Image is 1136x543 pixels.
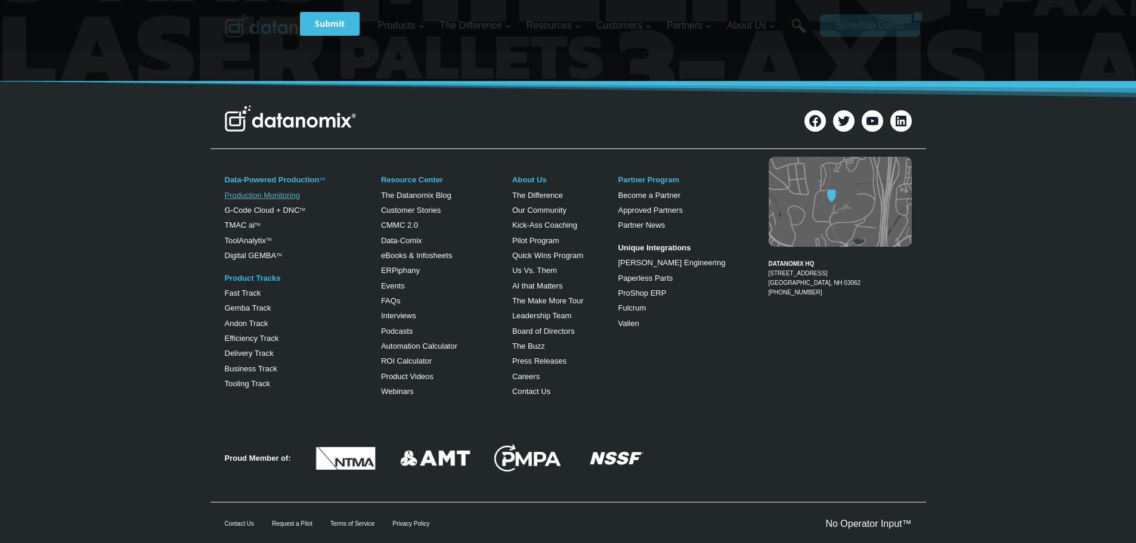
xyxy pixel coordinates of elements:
a: Delivery Track [225,349,274,358]
a: Privacy Policy [392,520,429,527]
a: Events [381,281,405,290]
a: Business Track [225,364,277,373]
a: Quick Wins Program [512,251,583,260]
a: ToolAnalytix [225,236,266,245]
a: CMMC 2.0 [381,221,418,229]
a: The Buzz [512,342,545,350]
a: [PERSON_NAME] Engineering [618,258,725,267]
a: Become a Partner [618,191,680,200]
a: FAQs [381,296,401,305]
a: Contact Us [225,520,254,527]
a: Resource Center [381,175,443,184]
a: Vallen [618,319,639,328]
a: Gemba Track [225,303,271,312]
a: Efficiency Track [225,334,279,343]
a: Contact Us [512,387,550,396]
a: Partner Program [618,175,679,184]
img: Datanomix Logo [225,106,356,132]
a: ERPiphany [381,266,420,275]
a: [STREET_ADDRESS][GEOGRAPHIC_DATA], NH 03062 [769,270,861,286]
a: G-Code Cloud + DNCTM [225,206,305,215]
a: Product Videos [381,372,434,381]
a: Approved Partners [618,206,682,215]
strong: Proud Member of: [225,454,291,463]
a: Customer Stories [381,206,441,215]
a: Press Releases [512,356,567,365]
span: Phone number [268,49,322,60]
a: Privacy Policy [162,266,201,274]
a: Kick-Ass Coaching [512,221,577,229]
a: Podcasts [381,327,413,336]
a: Paperless Parts [618,274,673,283]
a: Production Monitoring [225,191,300,200]
a: About Us [512,175,547,184]
sup: TM [255,222,260,226]
a: ProShop ERP [618,288,666,297]
a: eBooks & Infosheets [381,251,452,260]
a: Careers [512,372,540,381]
a: Automation Calculator [381,342,457,350]
figcaption: [PHONE_NUMBER] [769,250,912,297]
strong: Unique Integrations [618,243,691,252]
a: Tooling Track [225,379,271,388]
a: Request a Pilot [272,520,312,527]
a: Terms [134,266,151,274]
a: Us Vs. Them [512,266,557,275]
a: Fast Track [225,288,261,297]
a: TM [319,177,324,181]
a: Our Community [512,206,567,215]
a: Terms of Service [330,520,374,527]
span: Last Name [268,1,307,11]
img: Datanomix map image [769,157,912,247]
a: Data-Comix [381,236,422,245]
a: Board of Directors [512,327,575,336]
a: AI that Matters [512,281,563,290]
strong: DATANOMIX HQ [769,260,815,267]
a: Data-Powered Production [225,175,320,184]
a: Interviews [381,311,416,320]
a: No Operator Input™ [825,519,911,529]
a: The Datanomix Blog [381,191,451,200]
a: Pilot Program [512,236,559,245]
a: The Difference [512,191,563,200]
a: Digital GEMBATM [225,251,282,260]
a: Webinars [381,387,414,396]
a: ROI Calculator [381,356,432,365]
a: Fulcrum [618,303,646,312]
a: Partner News [618,221,665,229]
sup: TM [300,207,305,212]
a: TMAC aiTM [225,221,261,229]
span: State/Region [268,147,314,158]
a: The Make More Tour [512,296,584,305]
sup: TM [276,253,281,257]
a: TM [266,237,271,241]
a: Product Tracks [225,274,281,283]
a: Andon Track [225,319,268,328]
a: Leadership Team [512,311,572,320]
